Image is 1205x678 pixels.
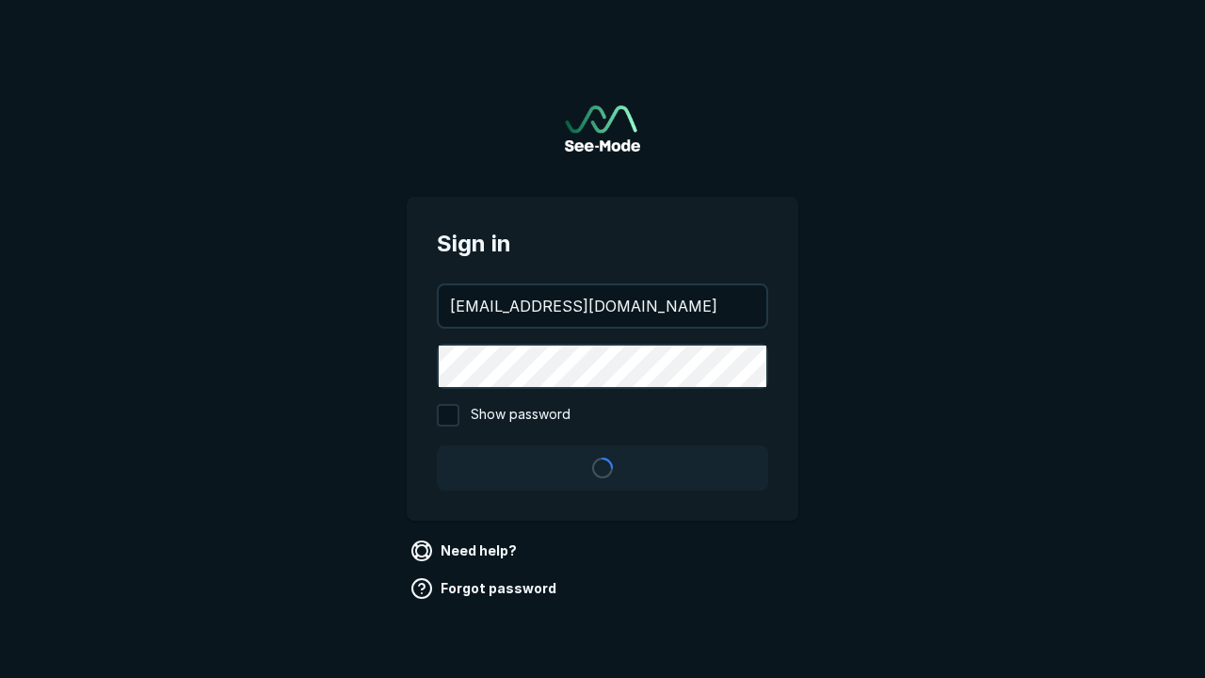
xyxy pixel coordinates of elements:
input: your@email.com [439,285,766,327]
a: Go to sign in [565,105,640,152]
a: Need help? [407,536,524,566]
span: Sign in [437,227,768,261]
span: Show password [471,404,570,427]
img: See-Mode Logo [565,105,640,152]
a: Forgot password [407,573,564,604]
